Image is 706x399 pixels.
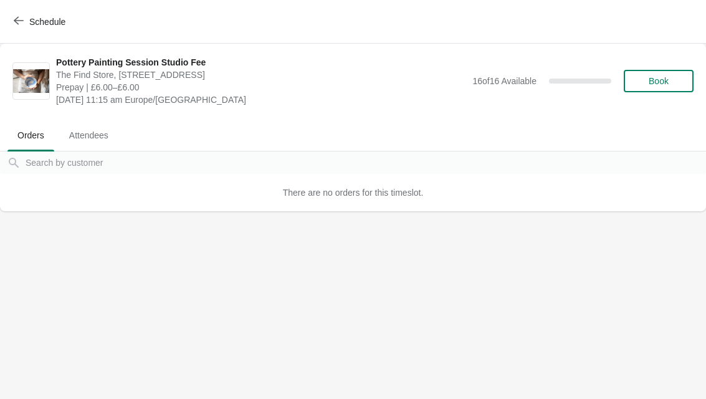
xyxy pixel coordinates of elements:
img: Pottery Painting Session Studio Fee [13,69,49,94]
button: Schedule [6,11,75,33]
span: Attendees [59,124,118,147]
span: Pottery Painting Session Studio Fee [56,56,466,69]
span: Schedule [29,17,65,27]
span: The Find Store, [STREET_ADDRESS] [56,69,466,81]
button: Book [624,70,694,92]
span: Book [649,76,669,86]
span: Prepay | £6.00–£6.00 [56,81,466,94]
span: There are no orders for this timeslot. [283,188,424,198]
span: 16 of 16 Available [472,76,537,86]
span: [DATE] 11:15 am Europe/[GEOGRAPHIC_DATA] [56,94,466,106]
span: Orders [7,124,54,147]
input: Search by customer [25,151,706,174]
